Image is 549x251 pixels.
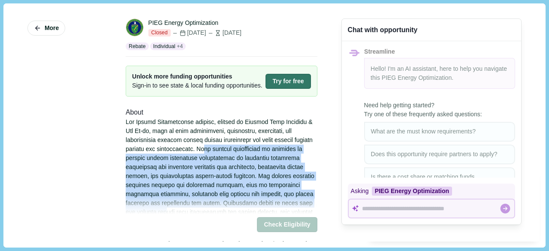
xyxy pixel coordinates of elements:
span: Unlock more funding opportunities [132,72,262,81]
div: PIEG Energy Optimization [372,187,452,196]
span: + 4 [177,42,183,50]
img: DOE.png [126,19,143,36]
span: Sign-in to see state & local funding opportunities. [132,81,262,90]
span: Need help getting started? Try one of these frequently asked questions: [364,101,515,119]
span: Streamline [364,48,395,55]
div: About [126,107,317,118]
span: More [45,24,59,32]
button: Try for free [265,74,311,89]
span: PIEG Energy Optimization [382,74,452,81]
button: More [27,21,65,36]
p: Individual [153,42,175,50]
span: Closed [148,29,171,37]
button: Check Eligibility [257,218,317,233]
div: Chat with opportunity [348,25,418,35]
div: [DATE] [208,28,241,37]
p: Rebate [129,42,146,50]
div: [DATE] [172,28,206,37]
div: PIEG Energy Optimization [148,18,218,27]
div: Asking [348,184,515,199]
span: Hello! I'm an AI assistant, here to help you navigate this . [371,65,507,81]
